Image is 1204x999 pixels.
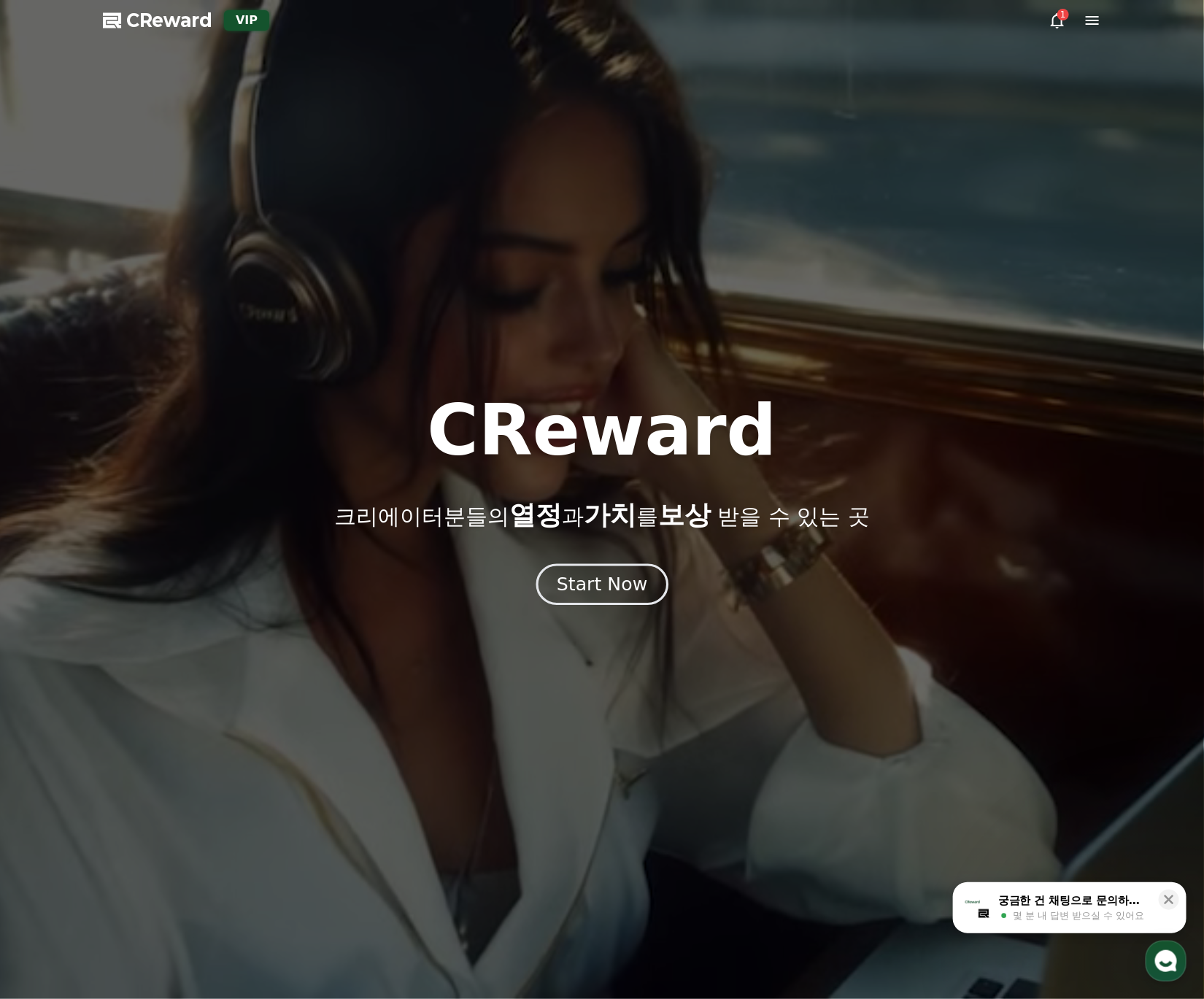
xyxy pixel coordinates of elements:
[427,396,776,466] h1: CReward
[103,9,212,32] a: CReward
[557,572,647,597] div: Start Now
[96,463,188,499] a: 대화
[509,500,562,530] span: 열정
[134,485,151,497] span: 대화
[1057,9,1069,20] div: 1
[46,485,55,496] span: 홈
[658,500,711,530] span: 보상
[224,10,269,31] div: VIP
[536,563,668,605] button: Start Now
[188,463,280,499] a: 설정
[539,579,665,593] a: Start Now
[334,501,870,530] p: 크리에이터분들의 과 를 받을 수 있는 곳
[225,485,243,496] span: 설정
[584,500,636,530] span: 가치
[126,9,212,32] span: CReward
[1049,12,1066,29] a: 1
[4,463,96,499] a: 홈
